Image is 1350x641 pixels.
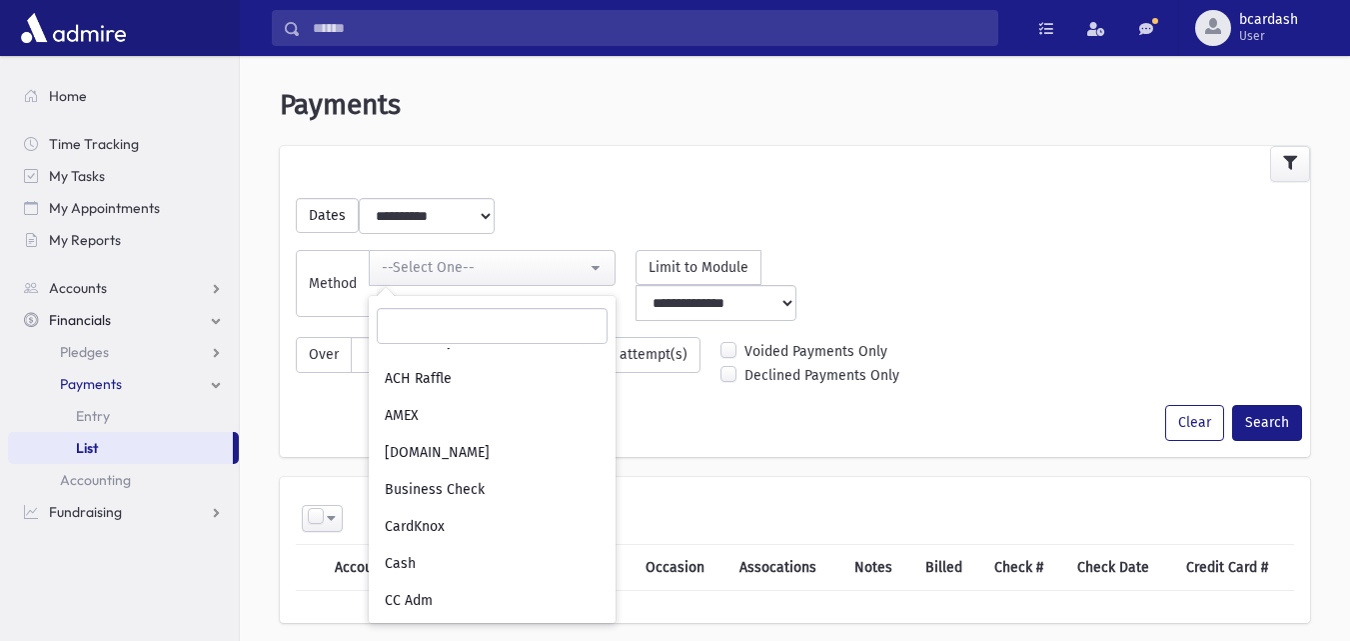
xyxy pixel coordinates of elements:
[634,544,727,590] th: Occasion
[49,167,105,185] span: My Tasks
[385,443,490,463] span: [DOMAIN_NAME]
[8,128,239,160] a: Time Tracking
[385,369,452,389] span: ACH Raffle
[8,224,239,256] a: My Reports
[377,308,608,344] input: Search
[8,432,233,464] a: List
[49,231,121,249] span: My Reports
[296,250,370,317] span: Method
[49,279,107,297] span: Accounts
[1239,28,1298,44] span: User
[913,544,982,590] th: Billed
[385,406,419,426] span: AMEX
[382,257,587,278] div: --Select One--
[8,496,239,528] a: Fundraising
[583,337,700,373] span: bill attempt(s)
[76,407,110,425] span: Entry
[60,471,131,489] span: Accounting
[385,480,485,500] span: Business Check
[727,544,842,590] th: Assocations
[8,304,239,336] a: Financials
[1239,12,1298,28] span: bcardash
[1065,544,1174,590] th: Check Date
[280,88,401,121] span: Payments
[369,250,616,286] button: --Select One--
[8,192,239,224] a: My Appointments
[8,80,239,112] a: Home
[49,503,122,521] span: Fundraising
[842,544,912,590] th: Notes
[8,368,239,400] a: Payments
[385,554,416,574] span: Cash
[8,400,239,432] a: Entry
[1232,405,1302,441] button: Search
[8,160,239,192] a: My Tasks
[60,343,109,361] span: Pledges
[8,464,239,496] a: Accounting
[49,199,160,217] span: My Appointments
[385,517,445,537] span: CardKnox
[323,544,408,590] th: Account
[982,544,1065,590] th: Check #
[385,591,433,611] span: CC Adm
[76,439,98,457] span: List
[296,337,352,373] span: Over
[1165,405,1224,441] button: Clear
[8,272,239,304] a: Accounts
[301,10,997,46] input: Search
[744,341,887,362] label: Voided Payments Only
[296,198,359,233] span: Dates
[744,365,899,386] label: Declined Payments Only
[16,8,131,48] img: AdmirePro
[49,135,139,153] span: Time Tracking
[49,87,87,105] span: Home
[385,332,475,352] span: ACH Brickyard
[60,375,122,393] span: Payments
[636,250,761,285] span: Limit to Module
[8,336,239,368] a: Pledges
[49,311,111,329] span: Financials
[1174,544,1294,590] th: Credit Card #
